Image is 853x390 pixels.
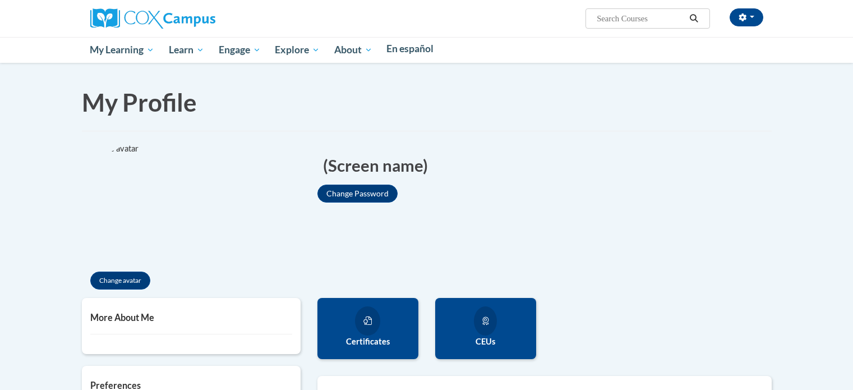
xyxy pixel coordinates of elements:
i:  [689,15,699,23]
img: profile avatar [82,143,205,266]
h5: More About Me [90,312,292,323]
button: Search [685,12,702,25]
button: Change Password [317,185,398,203]
a: Engage [211,37,268,63]
div: Click to change the profile picture [82,143,205,266]
button: Account Settings [730,8,763,26]
a: About [327,37,380,63]
span: About [334,43,372,57]
button: Change avatar [90,272,150,290]
span: My Profile [82,88,197,117]
a: Explore [268,37,327,63]
div: Main menu [73,37,780,63]
a: Learn [162,37,211,63]
span: Learn [169,43,204,57]
label: Certificates [326,336,410,348]
label: CEUs [444,336,528,348]
span: Explore [275,43,320,57]
a: My Learning [83,37,162,63]
a: Cox Campus [90,13,215,22]
img: Cox Campus [90,8,215,29]
span: Engage [219,43,261,57]
span: En español [386,43,434,54]
input: Search Courses [596,12,685,25]
a: En español [380,37,441,61]
span: My Learning [90,43,154,57]
span: (Screen name) [323,154,428,177]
